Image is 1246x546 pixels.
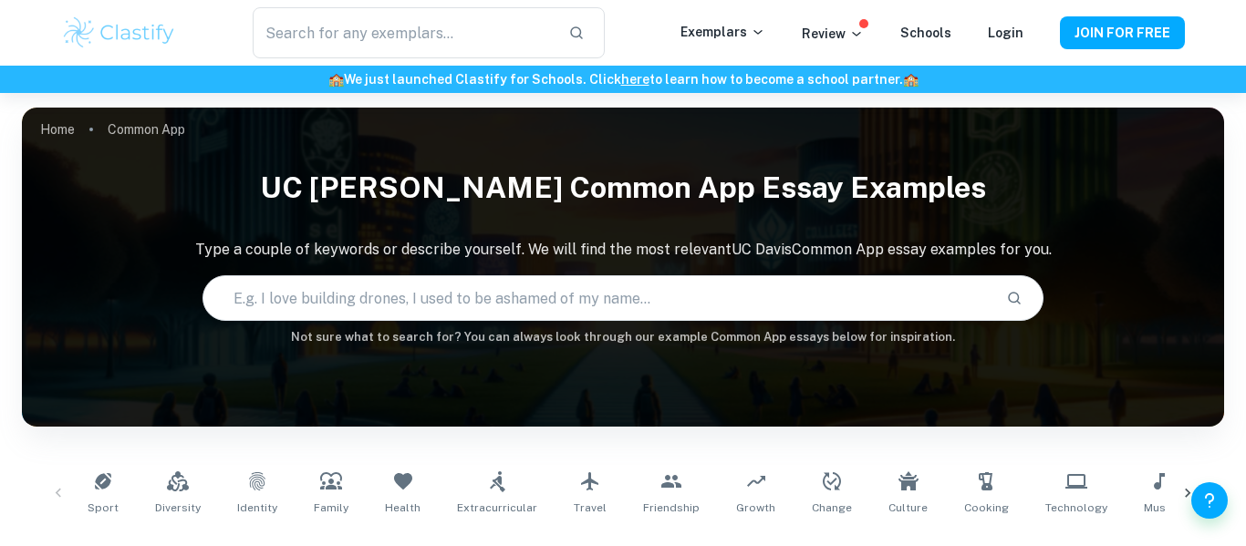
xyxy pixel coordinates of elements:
span: Culture [888,500,928,516]
span: Growth [736,500,775,516]
span: Technology [1045,500,1107,516]
a: Login [988,26,1023,40]
h6: We just launched Clastify for Schools. Click to learn how to become a school partner. [4,69,1242,89]
img: Clastify logo [61,15,177,51]
span: Music [1144,500,1175,516]
span: Travel [574,500,607,516]
a: here [621,72,649,87]
p: Review [802,24,864,44]
span: Change [812,500,852,516]
button: JOIN FOR FREE [1060,16,1185,49]
span: 🏫 [903,72,919,87]
button: Help and Feedback [1191,482,1228,519]
span: 🏫 [328,72,344,87]
input: E.g. I love building drones, I used to be ashamed of my name... [203,273,992,324]
p: Type a couple of keywords or describe yourself. We will find the most relevant UC Davis Common Ap... [22,239,1224,261]
p: Common App [108,119,185,139]
a: Home [40,117,75,142]
p: Exemplars [680,22,765,42]
h1: UC [PERSON_NAME] Common App Essay Examples [22,159,1224,217]
a: Schools [900,26,951,40]
span: Cooking [964,500,1009,516]
h6: Not sure what to search for? You can always look through our example Common App essays below for ... [22,328,1224,346]
span: Friendship [643,500,700,516]
span: Sport [88,500,119,516]
span: Extracurricular [457,500,537,516]
span: Identity [237,500,277,516]
span: Diversity [155,500,201,516]
span: Family [314,500,348,516]
span: Health [385,500,421,516]
button: Search [999,283,1030,314]
input: Search for any exemplars... [253,7,554,58]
